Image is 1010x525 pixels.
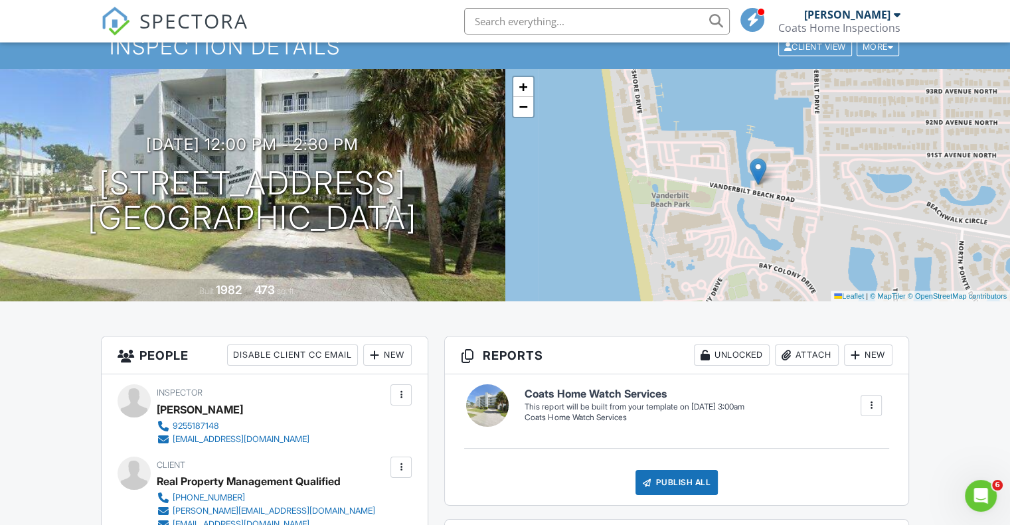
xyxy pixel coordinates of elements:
[173,506,375,516] div: [PERSON_NAME][EMAIL_ADDRESS][DOMAIN_NAME]
[908,292,1007,300] a: © OpenStreetMap contributors
[88,166,417,236] h1: [STREET_ADDRESS] [GEOGRAPHIC_DATA]
[157,460,185,470] span: Client
[464,8,730,35] input: Search everything...
[101,7,130,36] img: The Best Home Inspection Software - Spectora
[525,412,744,423] div: Coats Home Watch Services
[778,38,852,56] div: Client View
[804,8,890,21] div: [PERSON_NAME]
[157,504,387,518] a: [PERSON_NAME][EMAIL_ADDRESS][DOMAIN_NAME]
[102,337,428,374] h3: People
[173,434,309,445] div: [EMAIL_ADDRESS][DOMAIN_NAME]
[694,344,770,366] div: Unlocked
[110,35,900,58] h1: Inspection Details
[146,135,359,153] h3: [DATE] 12:00 pm - 2:30 pm
[965,480,997,512] iframe: Intercom live chat
[157,433,309,446] a: [EMAIL_ADDRESS][DOMAIN_NAME]
[992,480,1003,490] span: 6
[513,77,533,97] a: Zoom in
[157,491,387,504] a: [PHONE_NUMBER]
[157,388,203,398] span: Inspector
[775,344,839,366] div: Attach
[199,286,214,296] span: Built
[513,97,533,117] a: Zoom out
[844,344,892,366] div: New
[750,158,766,185] img: Marker
[519,98,527,115] span: −
[101,18,248,46] a: SPECTORA
[857,38,900,56] div: More
[445,337,908,374] h3: Reports
[525,388,744,400] h6: Coats Home Watch Services
[173,492,245,503] div: [PHONE_NUMBER]
[525,402,744,412] div: This report will be built from your template on [DATE] 3:00am
[778,21,900,35] div: Coats Home Inspections
[363,344,412,366] div: New
[157,471,341,491] div: Real Property Management Qualified
[139,7,248,35] span: SPECTORA
[157,400,243,419] div: [PERSON_NAME]
[173,421,219,431] div: 9255187148
[834,292,864,300] a: Leaflet
[870,292,906,300] a: © MapTiler
[777,41,855,51] a: Client View
[635,470,718,495] div: Publish All
[254,283,275,297] div: 473
[157,419,309,433] a: 9255187148
[277,286,295,296] span: sq. ft.
[519,78,527,95] span: +
[216,283,242,297] div: 1982
[866,292,868,300] span: |
[227,344,358,366] div: Disable Client CC Email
